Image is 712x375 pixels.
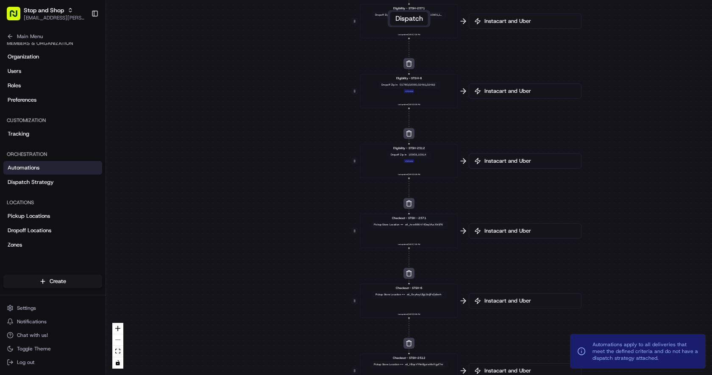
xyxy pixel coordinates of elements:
img: Nash [8,8,25,25]
span: Pickup Locations [8,212,50,220]
div: stl_GxyAuyLBgL9zJjPsZy8erh [406,293,442,297]
span: Pickup Store Location [374,363,400,366]
span: Create [50,278,66,285]
button: Dispatch [390,12,428,25]
span: Log out [17,359,34,366]
div: + 1 more [404,159,414,163]
span: Checkout - STSH-6 [396,286,423,290]
div: 01760,02030,02481,02482 [398,83,437,87]
span: Instacart and Uber [483,157,576,165]
div: Members & Organization [3,36,102,50]
span: Eligibility - STSH-2571 [393,6,425,11]
span: Dropoff Zip [375,13,388,17]
a: Dropoff Locations [3,224,102,237]
span: Instacart and Uber [483,367,576,375]
div: 10303,10314 [408,153,428,157]
div: Start new chat [29,81,139,89]
a: Preferences [3,93,102,107]
span: Dropoff Zip [391,153,404,156]
span: Main Menu [17,33,43,40]
a: Powered byPylon [60,143,103,150]
a: Users [3,64,102,78]
span: == [402,293,405,296]
span: Pylon [84,144,103,150]
span: Automations [8,164,39,172]
span: in [395,83,398,86]
a: 📗Knowledge Base [5,119,68,135]
button: [EMAIL_ADDRESS][PERSON_NAME][DOMAIN_NAME] [24,14,84,21]
button: Stop and Shop [24,6,64,14]
a: Automations [3,161,102,175]
span: == [400,363,403,366]
div: stl_HBqxVYNnBgxiwMxYiguf7m [404,363,444,367]
button: Log out [3,356,102,368]
div: Customization [3,114,102,127]
a: 💻API Documentation [68,119,139,135]
span: Pickup Store Location [375,293,401,296]
button: Settings [3,302,102,314]
span: Roles [8,82,21,89]
div: + 1 more [404,89,414,93]
span: Last updated: [DATE] 6:03 PM [398,173,420,176]
button: Stop and Shop[EMAIL_ADDRESS][PERSON_NAME][DOMAIN_NAME] [3,3,88,24]
span: Dispatch Strategy [8,178,54,186]
span: Instacart and Uber [483,227,576,235]
span: == [400,223,403,226]
div: Orchestration [3,147,102,161]
a: Organization [3,50,102,64]
span: Last updated: [DATE] 6:03 PM [398,103,420,106]
span: Settings [17,305,36,311]
span: Chat with us! [17,332,48,339]
span: Checkout - STSH-2512 [393,356,426,360]
span: Users [8,67,21,75]
a: Tracking [3,127,102,141]
span: Automations apply to all deliveries that meet the defined criteria and do not have a dispatch str... [592,341,698,361]
a: Pickup Locations [3,209,102,223]
button: Toggle Theme [3,343,102,355]
span: Pickup Store Location [374,223,400,226]
span: Last updated: [DATE] 7:02 PM [398,243,420,246]
span: Last updated: [DATE] 7:02 PM [398,33,420,36]
span: Dropoff Locations [8,227,51,234]
div: 💻 [72,124,78,131]
span: Zones [8,241,22,249]
button: zoom in [112,323,123,334]
span: Instacart and Uber [483,17,576,25]
span: Last updated: [DATE] 6:03 PM [398,313,420,316]
button: Create [3,275,102,288]
span: Checkout - STSH - 2571 [392,216,426,220]
a: Dispatch Strategy [3,175,102,189]
span: Dropoff Zip [381,83,395,86]
span: Instacart and Uber [483,297,576,305]
div: We're available if you need us! [29,89,107,96]
span: Toggle Theme [17,345,51,352]
button: Chat with us! [3,329,102,341]
a: Zones [3,238,102,252]
p: Welcome 👋 [8,34,154,47]
span: API Documentation [80,123,136,131]
button: toggle interactivity [112,357,123,369]
span: Organization [8,53,39,61]
button: fit view [112,346,123,357]
input: Clear [22,55,140,64]
div: stl_hxw66KrVHDeqVfucXhiSF6 [404,223,444,227]
button: Main Menu [3,31,102,42]
div: 📗 [8,124,15,131]
span: in [405,153,407,156]
a: Roles [3,79,102,92]
span: Notifications [17,318,47,325]
span: Knowledge Base [17,123,65,131]
button: Start new chat [144,83,154,94]
div: Locations [3,196,102,209]
span: Tracking [8,130,29,138]
button: Notifications [3,316,102,328]
span: Eligibility - STSH-2512 [393,146,425,150]
img: 1736555255976-a54dd68f-1ca7-489b-9aae-adbdc363a1c4 [8,81,24,96]
span: Instacart and Uber [483,87,576,95]
span: Preferences [8,96,36,104]
span: Eligibility - STSH-6 [396,76,422,81]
